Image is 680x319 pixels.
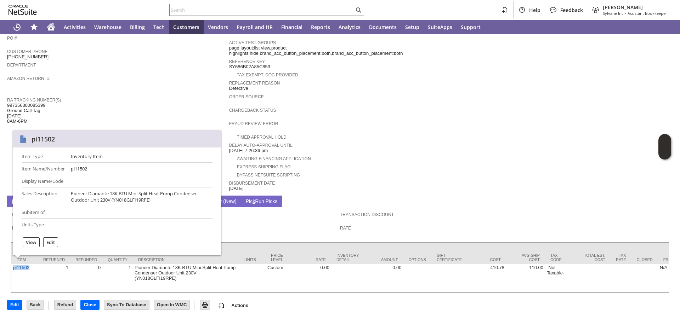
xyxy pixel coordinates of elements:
a: Tech [149,20,169,34]
span: Reports [311,24,330,30]
a: Documents [365,20,401,34]
a: Actions [228,303,251,308]
svg: Home [47,23,55,31]
div: Description [138,257,234,262]
div: Avg Ship Cost [511,253,540,262]
div: Closed [637,257,653,262]
a: Financial [277,20,307,34]
span: SY686B02A85C853 [229,64,270,70]
input: Print [200,300,210,309]
td: Pioneer Diamante 18K BTU Mini Split Heat Pump Condenser Outdoor Unit 230V (YN018GLFI19RPE) [133,264,239,292]
a: Reference Key [229,59,265,64]
input: Back [27,300,44,309]
div: Total Est. Cost [577,253,605,262]
a: Order Source [229,94,264,99]
span: Support [461,24,481,30]
a: Analytics [334,20,365,34]
div: pi11502 [32,135,55,143]
div: Quantity [108,257,127,262]
a: Tax Exempt. Doc Provided [237,72,298,77]
span: [PHONE_NUMBER] [7,54,49,60]
div: Shortcuts [25,20,42,34]
span: Customers [173,24,199,30]
span: Financial [281,24,302,30]
svg: logo [8,5,37,15]
div: Item Name/Number [22,166,65,172]
a: Support [457,20,485,34]
input: Refund [55,300,76,309]
input: Search [170,6,354,14]
div: Item Type [22,153,65,159]
span: Assistant Bookkeeper [628,11,667,16]
a: Awaiting Financing Application [237,156,311,161]
div: Options [408,257,426,262]
a: Payroll and HR [232,20,277,34]
span: Analytics [339,24,361,30]
a: Amazon Return ID [7,76,50,81]
span: Warehouse [94,24,121,30]
a: PickRun Picks [244,198,279,205]
a: Setup [401,20,424,34]
td: 410.78 [467,264,506,292]
input: Open In WMC [154,300,190,309]
a: RA Tracking Number(s) [7,98,61,103]
img: Print [201,301,209,309]
span: Sylvane Inc [603,11,623,16]
div: pi11502 [71,166,87,172]
input: Sync To Database [104,300,149,309]
div: Tax Code [550,253,566,262]
a: Warehouse [90,20,126,34]
td: -Not Taxable- [545,264,572,292]
span: Activities [64,24,86,30]
a: Payment (New) [200,198,238,205]
span: [DATE] 7:26:36 pm [229,148,268,153]
a: Reports [307,20,334,34]
svg: Recent Records [13,23,21,31]
a: Active Test Groups [229,40,276,45]
svg: Shortcuts [30,23,38,31]
span: [DATE] [229,186,244,191]
span: page layout:list view,product highlights:hide,brand_acc_button_placement:both,brand_acc_button_pl... [229,45,448,56]
span: - [625,11,626,16]
div: Amount [369,257,398,262]
a: Chargeback Status [229,108,276,113]
a: Unrolled view on [660,197,669,205]
a: Home [42,20,59,34]
td: Custom [266,264,292,292]
input: Edit [7,300,22,309]
span: Tech [153,24,165,30]
div: Inventory Item [71,153,103,159]
span: Oracle Guided Learning Widget. To move around, please hold and drag [658,147,671,160]
div: Returned [43,257,65,262]
div: Tax Rate [616,253,626,262]
label: Edit [46,239,55,245]
a: Timed Approval Hold [237,135,287,140]
a: Activities [59,20,90,34]
a: Fraud Review Error [229,121,278,126]
div: Cost [472,257,501,262]
div: Price Level [271,253,287,262]
div: Rate [297,257,326,262]
iframe: Click here to launch Oracle Guided Learning Help Panel [658,134,671,159]
a: Delay Auto-Approval Until [229,143,293,148]
div: View [23,237,40,247]
div: Units [244,257,260,262]
a: Department [7,63,36,68]
td: 0.00 [292,264,331,292]
span: I [12,198,13,204]
a: Rate [340,226,351,231]
img: add-record.svg [217,301,226,310]
input: Close [81,300,99,309]
div: Subitem of [22,209,65,215]
span: Vendors [208,24,228,30]
a: Express Shipping Flag [237,164,291,169]
div: Display Name/Code [22,178,65,184]
td: 1 [102,264,133,292]
span: Billing [130,24,145,30]
div: Units Type [22,221,65,228]
div: Edit [43,237,58,247]
a: Coupon Code [12,212,44,217]
a: Transaction Discount [340,212,394,217]
span: Help [529,7,540,13]
div: Sales Description [22,190,65,197]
